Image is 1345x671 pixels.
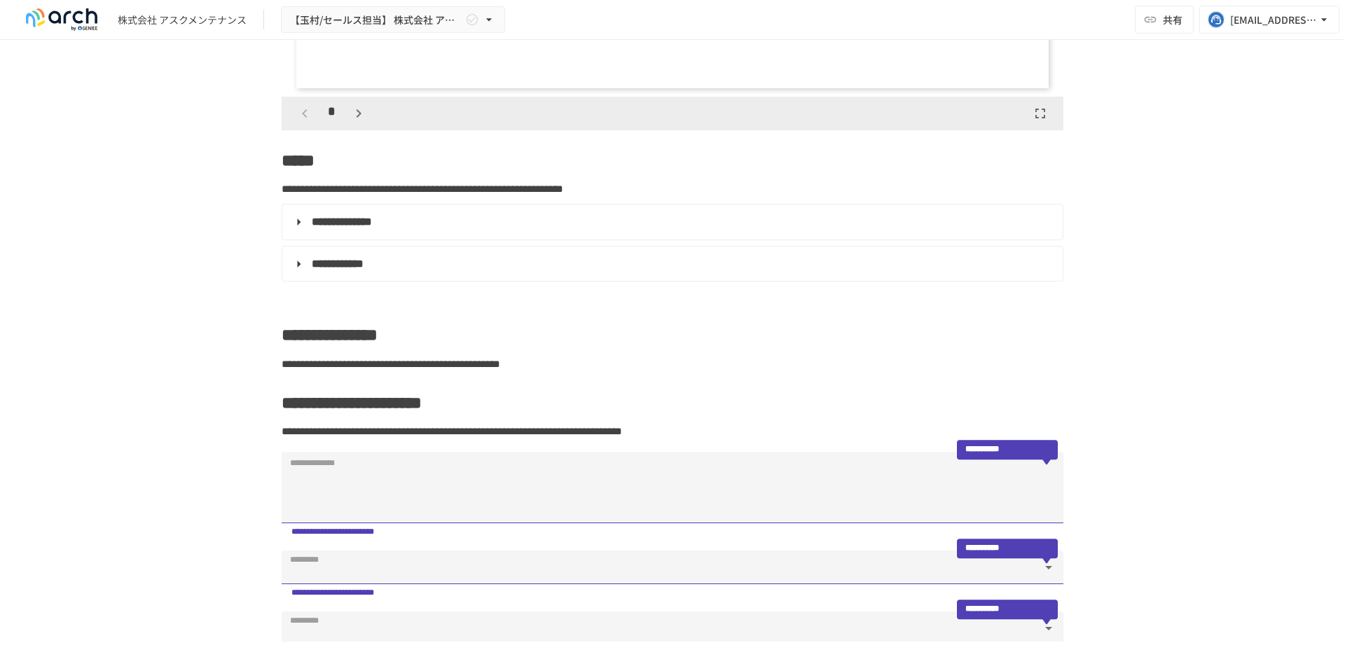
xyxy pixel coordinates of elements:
[281,6,505,34] button: 【玉村/セールス担当】 株式会社 アスクメンテナンス様_勤怠管理システム導入検討に際して
[1230,11,1317,29] div: [EMAIL_ADDRESS][DOMAIN_NAME]
[1135,6,1194,34] button: 共有
[1039,558,1058,577] button: 開く
[1163,12,1182,27] span: 共有
[118,13,247,27] div: 株式会社 アスクメンテナンス
[1039,618,1058,638] button: 開く
[290,11,462,29] span: 【玉村/セールス担当】 株式会社 アスクメンテナンス様_勤怠管理システム導入検討に際して
[17,8,106,31] img: logo-default@2x-9cf2c760.svg
[1199,6,1339,34] button: [EMAIL_ADDRESS][DOMAIN_NAME]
